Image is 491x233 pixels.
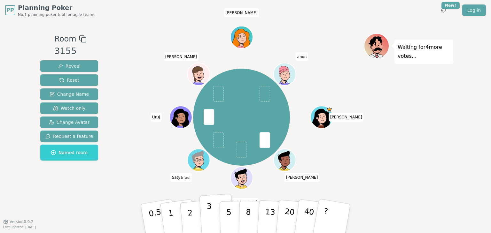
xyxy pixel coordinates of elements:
[45,133,93,139] span: Request a feature
[10,219,34,224] span: Version 0.9.2
[58,63,81,69] span: Reveal
[296,52,308,61] span: Click to change your name
[50,91,89,97] span: Change Name
[18,3,95,12] span: Planning Poker
[40,60,98,72] button: Reveal
[326,107,332,112] span: Nancy is the host
[438,4,449,16] button: New!
[3,219,34,224] button: Version0.9.2
[224,198,259,207] span: Click to change your name
[40,117,98,128] button: Change Avatar
[54,45,86,58] div: 3155
[51,149,88,156] span: Named room
[188,149,209,170] button: Click to change your avatar
[40,102,98,114] button: Watch only
[3,225,36,229] span: Last updated: [DATE]
[18,12,95,17] span: No.1 planning poker tool for agile teams
[462,4,486,16] a: Log in
[5,3,95,17] a: PPPlanning PokerNo.1 planning poker tool for agile teams
[329,113,364,122] span: Click to change your name
[284,173,320,182] span: Click to change your name
[40,131,98,142] button: Request a feature
[183,177,191,179] span: (you)
[6,6,14,14] span: PP
[398,43,450,61] p: Waiting for 4 more votes...
[54,33,76,45] span: Room
[40,145,98,161] button: Named room
[441,2,460,9] div: New!
[151,113,162,122] span: Click to change your name
[40,74,98,86] button: Reset
[59,77,79,83] span: Reset
[164,52,199,61] span: Click to change your name
[170,173,192,182] span: Click to change your name
[40,88,98,100] button: Change Name
[224,8,259,17] span: Click to change your name
[49,119,90,125] span: Change Avatar
[53,105,86,111] span: Watch only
